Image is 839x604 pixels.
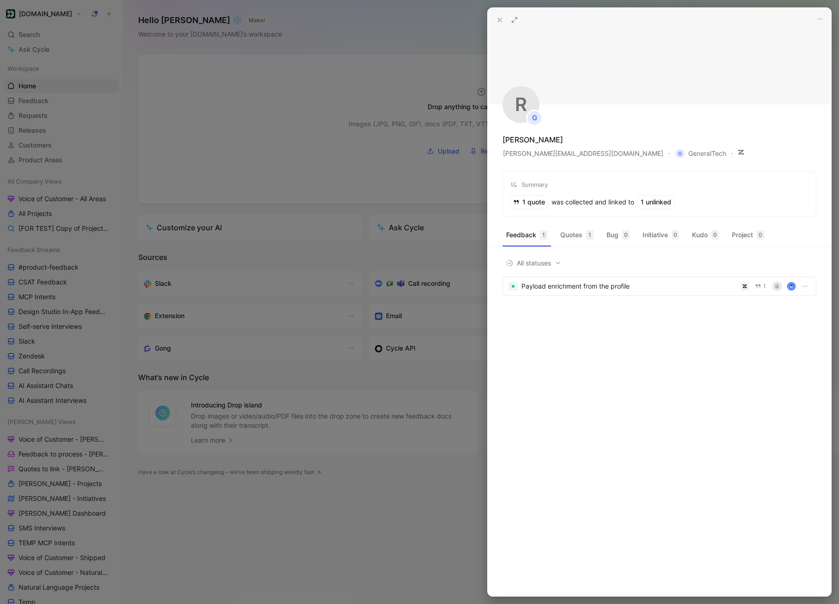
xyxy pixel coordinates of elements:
div: G [527,111,541,125]
div: G [675,149,685,158]
a: Payload enrichment from the profile1Gavatar [502,277,816,296]
button: Bug [603,228,633,242]
span: [PERSON_NAME][EMAIL_ADDRESS][DOMAIN_NAME] [503,148,663,159]
div: Summary [510,179,548,190]
div: R [502,86,539,123]
img: avatar [788,283,795,290]
div: 1 unlinked [638,196,674,209]
div: 0 [711,230,719,240]
div: 0 [622,230,630,240]
button: GGeneralTech [675,148,727,160]
div: 1 [540,230,547,240]
button: 1 [753,281,768,291]
div: [PERSON_NAME] [502,134,563,145]
button: Initiative [639,228,683,242]
div: was collected and linked to [510,196,634,209]
button: Feedback [502,228,551,242]
button: [PERSON_NAME][EMAIL_ADDRESS][DOMAIN_NAME] [502,148,664,160]
span: 1 [763,284,766,289]
span: All statuses [506,258,561,269]
div: G [772,282,782,291]
div: 1 quote [510,196,548,209]
button: All statuses [502,257,564,269]
div: 1 [586,230,594,240]
div: 0 [672,230,679,240]
div: Payload enrichment from the profile [521,281,736,292]
button: Quotes [557,228,597,242]
button: Kudo [688,228,723,242]
span: GeneralTech [675,148,726,159]
div: 0 [757,230,764,240]
button: Project [728,228,768,242]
